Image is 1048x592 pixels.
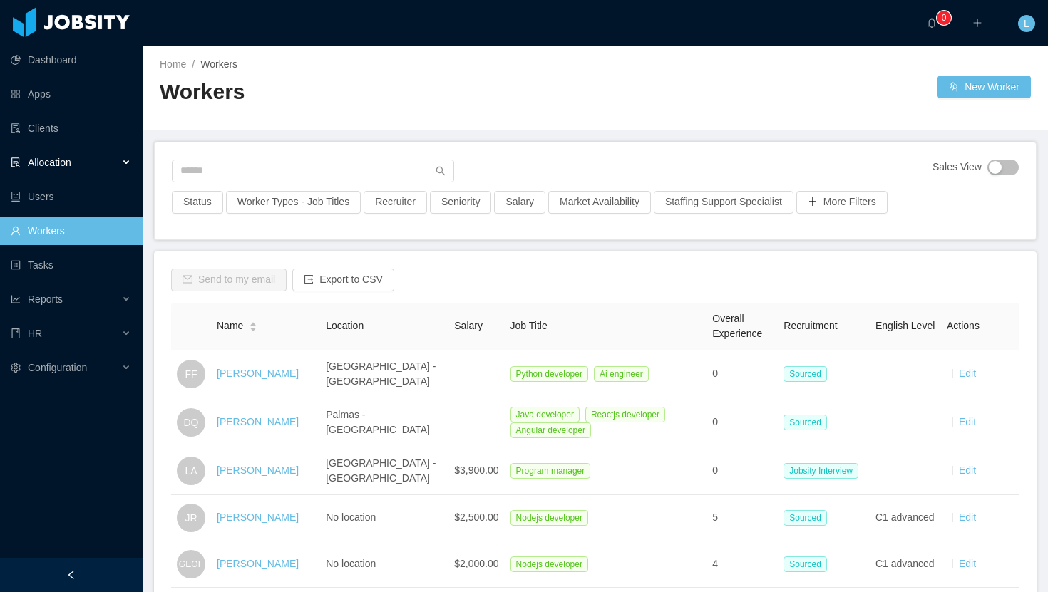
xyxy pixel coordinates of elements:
[510,422,591,438] span: Angular developer
[712,313,762,339] span: Overall Experience
[320,398,448,447] td: Palmas - [GEOGRAPHIC_DATA]
[250,321,257,325] i: icon: caret-up
[784,366,827,382] span: Sourced
[28,157,71,168] span: Allocation
[548,191,651,214] button: Market Availability
[200,58,237,70] span: Workers
[28,294,63,305] span: Reports
[250,326,257,330] i: icon: caret-down
[11,80,131,108] a: icon: appstoreApps
[454,464,498,476] span: $3,900.00
[185,457,197,485] span: LA
[510,510,588,526] span: Nodejs developer
[11,294,21,304] i: icon: line-chart
[217,416,299,427] a: [PERSON_NAME]
[179,551,203,576] span: GEOF
[217,368,299,379] a: [PERSON_NAME]
[11,251,131,279] a: icon: profileTasks
[185,360,197,388] span: FF
[784,415,827,430] span: Sourced
[510,366,588,382] span: Python developer
[320,495,448,541] td: No location
[226,191,361,214] button: Worker Types - Job Titles
[11,182,131,211] a: icon: robotUsers
[436,166,446,176] i: icon: search
[192,58,195,70] span: /
[937,11,951,25] sup: 0
[594,366,649,382] span: Ai engineer
[959,558,976,569] a: Edit
[11,363,21,373] i: icon: setting
[796,191,888,214] button: icon: plusMore Filters
[959,464,976,476] a: Edit
[217,558,299,569] a: [PERSON_NAME]
[172,191,223,214] button: Status
[28,328,42,339] span: HR
[11,217,131,245] a: icon: userWorkers
[510,320,548,331] span: Job Title
[707,495,778,541] td: 5
[937,76,1031,98] button: icon: usergroup-addNew Worker
[320,447,448,495] td: [GEOGRAPHIC_DATA] - [GEOGRAPHIC_DATA]
[707,350,778,398] td: 0
[784,320,837,331] span: Recruitment
[217,511,299,523] a: [PERSON_NAME]
[784,464,864,476] a: Jobsity Interview
[933,160,982,175] span: Sales View
[654,191,793,214] button: Staffing Support Specialist
[292,269,394,291] button: icon: exportExport to CSV
[160,58,186,70] a: Home
[430,191,491,214] button: Seniority
[707,398,778,447] td: 0
[784,556,827,572] span: Sourced
[184,408,199,437] span: DQ
[707,541,778,588] td: 4
[784,463,858,479] span: Jobsity Interview
[927,18,937,28] i: icon: bell
[959,511,976,523] a: Edit
[494,191,545,214] button: Salary
[249,320,257,330] div: Sort
[784,416,833,427] a: Sourced
[28,362,87,373] span: Configuration
[784,511,833,523] a: Sourced
[707,447,778,495] td: 0
[510,407,580,422] span: Java developer
[784,368,833,379] a: Sourced
[11,328,21,338] i: icon: book
[972,18,982,28] i: icon: plus
[870,541,941,588] td: C1 advanced
[875,320,935,331] span: English Level
[454,320,483,331] span: Salary
[947,320,980,331] span: Actions
[11,157,21,167] i: icon: solution
[454,511,498,523] span: $2,500.00
[320,350,448,398] td: [GEOGRAPHIC_DATA] - [GEOGRAPHIC_DATA]
[11,114,131,142] a: icon: auditClients
[510,463,591,479] span: Program manager
[217,464,299,476] a: [PERSON_NAME]
[510,556,588,572] span: Nodejs developer
[185,504,197,532] span: JR
[160,78,595,107] h2: Workers
[959,368,976,379] a: Edit
[454,558,498,569] span: $2,000.00
[320,541,448,588] td: No location
[364,191,427,214] button: Recruiter
[326,320,364,331] span: Location
[959,416,976,427] a: Edit
[217,318,243,333] span: Name
[585,407,665,422] span: Reactjs developer
[1024,15,1029,32] span: L
[11,46,131,74] a: icon: pie-chartDashboard
[784,558,833,569] a: Sourced
[784,510,827,526] span: Sourced
[870,495,941,541] td: C1 advanced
